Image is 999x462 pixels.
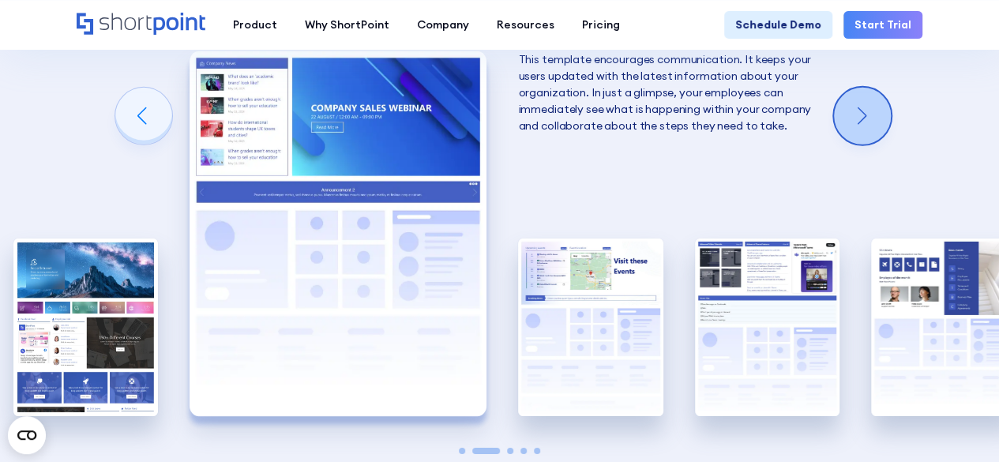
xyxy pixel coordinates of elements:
a: Why ShortPoint [291,11,403,39]
div: Previous slide [115,88,172,145]
a: Resources [483,11,568,39]
a: Product [219,11,291,39]
button: Open CMP widget [8,416,46,454]
span: Go to slide 1 [459,448,465,454]
a: Start Trial [843,11,922,39]
img: HR SharePoint site example for Homepage [190,51,486,416]
iframe: Chat Widget [920,386,999,462]
img: Internal SharePoint site example for company policy [518,239,663,416]
div: Next slide [834,88,891,145]
div: 4 / 5 [695,239,839,416]
div: 2 / 5 [190,51,486,416]
div: 3 / 5 [518,239,663,416]
a: Company [403,11,483,39]
a: Schedule Demo [724,11,832,39]
span: Go to slide 2 [472,448,500,454]
p: This template encourages communication. It keeps your users updated with the latest information a... [518,51,815,134]
span: Go to slide 3 [507,448,513,454]
div: 1 / 5 [13,239,158,416]
div: Company [417,17,469,33]
span: Go to slide 5 [534,448,540,454]
a: Pricing [568,11,633,39]
img: Best SharePoint Intranet Site Designs [13,239,158,416]
div: Product [233,17,277,33]
span: Go to slide 4 [520,448,527,454]
div: Why ShortPoint [305,17,389,33]
div: Resources [497,17,554,33]
a: Home [77,13,205,36]
img: SharePoint Communication site example for news [695,239,839,416]
div: Pricing [582,17,620,33]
